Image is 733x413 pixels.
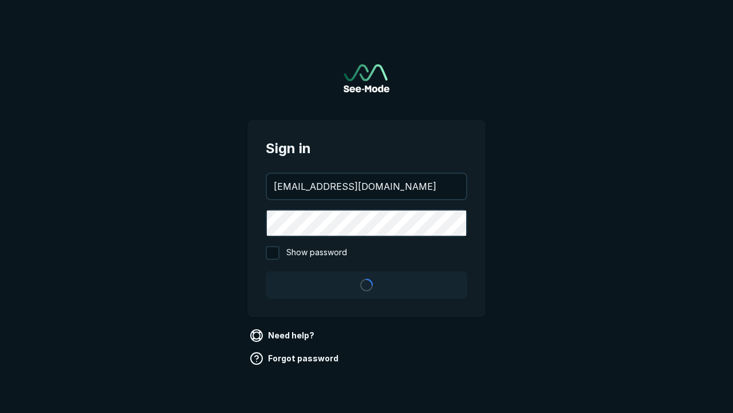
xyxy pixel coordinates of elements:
span: Sign in [266,138,467,159]
a: Go to sign in [344,64,389,92]
a: Forgot password [247,349,343,368]
span: Show password [286,246,347,260]
input: your@email.com [267,174,466,199]
a: Need help? [247,326,319,345]
img: See-Mode Logo [344,64,389,92]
